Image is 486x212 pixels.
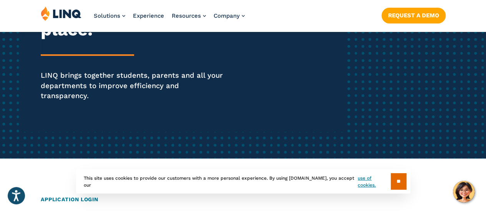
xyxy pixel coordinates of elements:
[41,70,228,101] p: LINQ brings together students, parents and all your departments to improve efficiency and transpa...
[133,12,164,19] a: Experience
[453,181,474,202] button: Hello, have a question? Let’s chat.
[94,12,125,19] a: Solutions
[214,12,240,19] span: Company
[76,169,410,194] div: This site uses cookies to provide our customers with a more personal experience. By using [DOMAIN...
[382,6,446,23] nav: Button Navigation
[172,12,201,19] span: Resources
[382,8,446,23] a: Request a Demo
[172,12,206,19] a: Resources
[94,6,245,32] nav: Primary Navigation
[94,12,120,19] span: Solutions
[358,175,390,189] a: use of cookies.
[214,12,245,19] a: Company
[41,6,81,21] img: LINQ | K‑12 Software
